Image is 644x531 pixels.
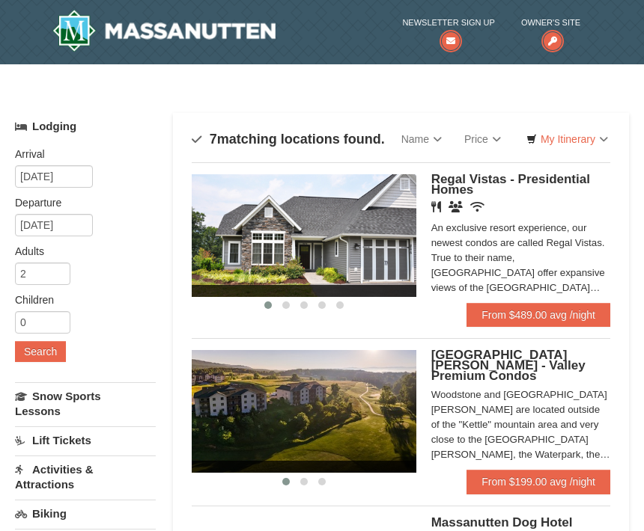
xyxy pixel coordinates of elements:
a: Owner's Site [521,15,580,46]
i: Wireless Internet (free) [470,201,484,212]
a: Name [390,124,453,154]
i: Restaurant [431,201,441,212]
div: Woodstone and [GEOGRAPHIC_DATA][PERSON_NAME] are located outside of the "Kettle" mountain area an... [431,387,610,462]
span: Owner's Site [521,15,580,30]
a: Lift Tickets [15,426,156,454]
label: Arrival [15,147,145,162]
label: Adults [15,244,145,259]
span: Massanutten Dog Hotel [431,515,573,530]
a: From $199.00 avg /night [467,470,610,494]
a: Massanutten Resort [52,10,276,52]
a: My Itinerary [517,128,618,150]
span: [GEOGRAPHIC_DATA][PERSON_NAME] - Valley Premium Condos [431,348,586,383]
span: Regal Vistas - Presidential Homes [431,172,590,197]
span: Newsletter Sign Up [402,15,494,30]
a: Lodging [15,113,156,140]
button: Search [15,341,66,362]
label: Departure [15,195,145,210]
a: Snow Sports Lessons [15,382,156,425]
a: Newsletter Sign Up [402,15,494,46]
a: Activities & Attractions [15,455,156,498]
a: Price [453,124,512,154]
img: Massanutten Resort Logo [52,10,276,52]
a: From $489.00 avg /night [467,303,610,327]
label: Children [15,292,145,307]
i: Banquet Facilities [449,201,463,212]
a: Biking [15,500,156,527]
div: An exclusive resort experience, our newest condos are called Regal Vistas. True to their name, [G... [431,221,610,295]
